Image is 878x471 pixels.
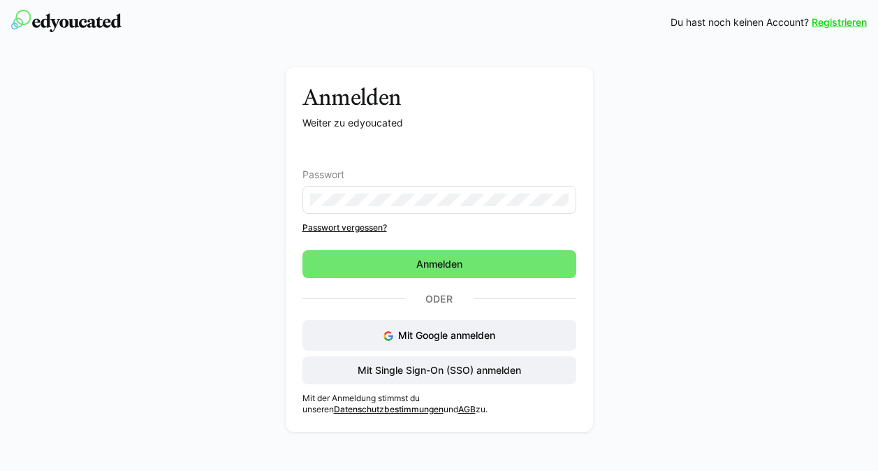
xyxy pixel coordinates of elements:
[11,10,122,32] img: edyoucated
[302,356,576,384] button: Mit Single Sign-On (SSO) anmelden
[356,363,523,377] span: Mit Single Sign-On (SSO) anmelden
[812,15,867,29] a: Registrieren
[302,222,576,233] a: Passwort vergessen?
[302,84,576,110] h3: Anmelden
[302,393,576,415] p: Mit der Anmeldung stimmst du unseren und zu.
[302,250,576,278] button: Anmelden
[671,15,809,29] span: Du hast noch keinen Account?
[302,320,576,351] button: Mit Google anmelden
[302,116,576,130] p: Weiter zu edyoucated
[398,329,495,341] span: Mit Google anmelden
[414,257,464,271] span: Anmelden
[334,404,444,414] a: Datenschutzbestimmungen
[302,169,344,180] span: Passwort
[405,289,474,309] p: Oder
[458,404,476,414] a: AGB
